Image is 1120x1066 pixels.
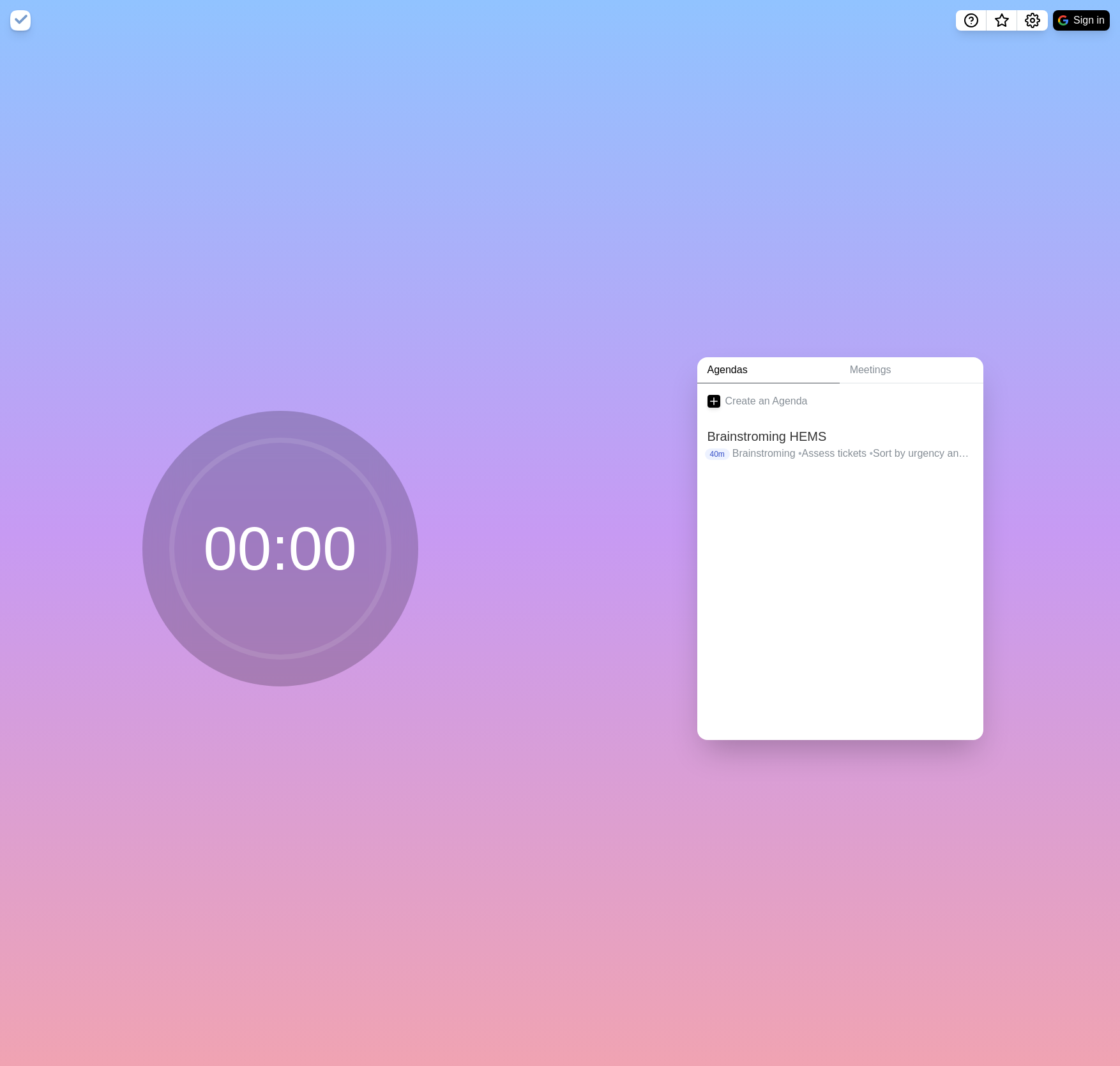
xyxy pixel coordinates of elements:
p: Brainstroming Assess tickets Sort by urgency and priority [732,446,973,461]
span: • [869,448,873,459]
span: • [798,448,802,459]
a: Create an Agenda [697,383,983,419]
button: Help [956,10,987,31]
a: Agendas [697,357,840,383]
h2: Brainstroming HEMS [708,427,973,446]
button: Settings [1017,10,1048,31]
img: timeblocks logo [10,10,31,31]
button: What’s new [987,10,1017,31]
a: Meetings [840,357,983,383]
p: 40m [705,448,730,460]
button: Sign in [1053,10,1110,31]
img: google logo [1058,15,1068,26]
